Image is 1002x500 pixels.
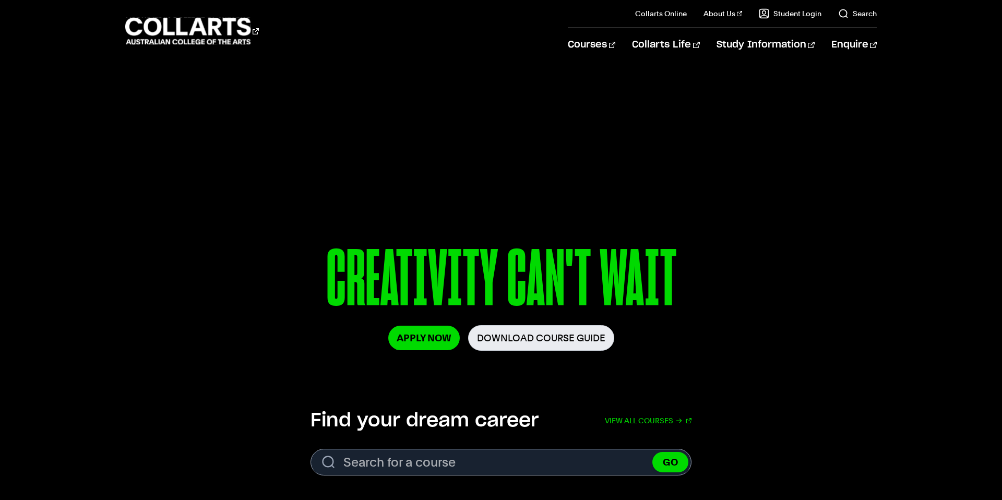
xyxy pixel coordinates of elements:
input: Search for a course [311,449,691,475]
a: Collarts Life [632,28,699,62]
p: CREATIVITY CAN'T WAIT [210,239,792,325]
a: Enquire [831,28,877,62]
a: Collarts Online [635,8,687,19]
a: Courses [568,28,615,62]
form: Search [311,449,691,475]
a: Student Login [759,8,821,19]
a: Download Course Guide [468,325,614,351]
a: View all courses [605,409,691,432]
button: GO [652,452,688,472]
a: Study Information [717,28,815,62]
a: Apply Now [388,326,460,350]
a: About Us [703,8,742,19]
a: Search [838,8,877,19]
h2: Find your dream career [311,409,539,432]
div: Go to homepage [125,16,259,46]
